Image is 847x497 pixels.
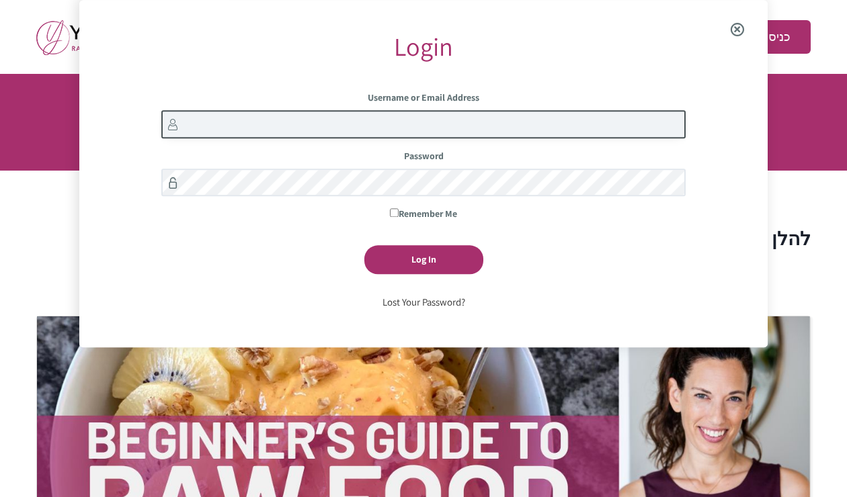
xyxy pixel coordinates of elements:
[36,19,186,55] img: yifat_logo41_en.png
[390,209,399,218] input: Remember Me
[161,26,685,67] div: Login
[364,245,483,274] input: Log In
[712,9,764,52] span: Close the login modal
[161,149,685,164] label: Password
[161,91,685,105] label: Username or Email Address
[36,224,811,253] h2: להלן קורסי הבריאות הטבעית באנגלית הפועלים כיום:
[740,20,811,54] a: כניסה
[399,208,457,220] font: Remember Me
[382,296,465,308] a: Lost Your Password?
